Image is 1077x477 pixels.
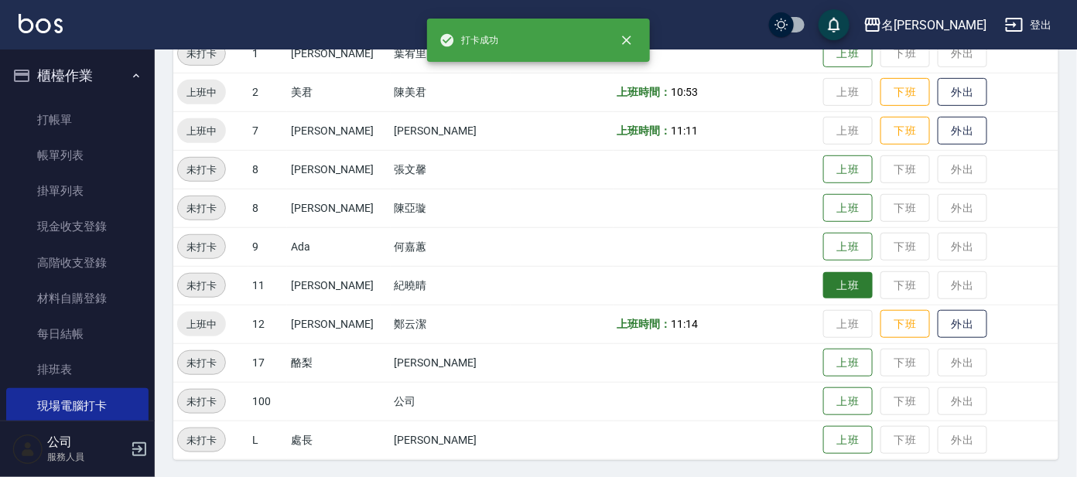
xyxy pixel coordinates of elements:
img: Person [12,434,43,465]
button: 上班 [823,39,873,68]
td: 鄭云潔 [391,305,511,343]
button: 下班 [880,78,930,107]
a: 現金收支登錄 [6,209,149,244]
button: 下班 [880,310,930,339]
span: 10:53 [672,86,699,98]
p: 服務人員 [47,450,126,464]
td: 葉宥里 [391,34,511,73]
td: 美君 [287,73,390,111]
button: 上班 [823,272,873,299]
button: 名[PERSON_NAME] [857,9,993,41]
td: L [248,421,287,459]
span: 上班中 [177,123,226,139]
a: 排班表 [6,352,149,387]
button: 上班 [823,426,873,455]
span: 未打卡 [178,394,225,410]
button: 外出 [938,310,987,339]
td: 酪梨 [287,343,390,382]
button: save [819,9,850,40]
b: 上班時間： [617,86,672,98]
a: 材料自購登錄 [6,281,149,316]
td: 1 [248,34,287,73]
a: 現場電腦打卡 [6,388,149,424]
td: [PERSON_NAME] [287,34,390,73]
button: 櫃檯作業 [6,56,149,96]
h5: 公司 [47,434,126,450]
a: 帳單列表 [6,138,149,173]
span: 未打卡 [178,162,225,178]
a: 每日結帳 [6,316,149,352]
td: 陳亞璇 [391,189,511,227]
td: 11 [248,266,287,305]
button: 上班 [823,194,873,223]
td: [PERSON_NAME] [391,421,511,459]
button: 外出 [938,117,987,145]
button: 上班 [823,155,873,184]
td: [PERSON_NAME] [287,189,390,227]
a: 掛單列表 [6,173,149,209]
td: [PERSON_NAME] [287,305,390,343]
b: 上班時間： [617,318,672,330]
span: 上班中 [177,84,226,101]
span: 未打卡 [178,432,225,448]
td: 公司 [391,382,511,421]
span: 未打卡 [178,239,225,255]
td: 8 [248,189,287,227]
span: 上班中 [177,316,226,332]
td: 9 [248,227,287,266]
td: 7 [248,111,287,150]
button: 下班 [880,117,930,145]
button: 外出 [938,78,987,107]
span: 未打卡 [178,200,225,216]
td: [PERSON_NAME] [287,111,390,150]
span: 未打卡 [178,355,225,371]
td: 張文馨 [391,150,511,189]
a: 高階收支登錄 [6,245,149,281]
td: 12 [248,305,287,343]
span: 11:14 [672,318,699,330]
div: 名[PERSON_NAME] [882,15,986,35]
b: 上班時間： [617,124,672,137]
button: close [610,23,644,57]
td: [PERSON_NAME] [287,266,390,305]
td: 紀曉晴 [391,266,511,305]
td: 17 [248,343,287,382]
td: 2 [248,73,287,111]
button: 上班 [823,387,873,416]
button: 上班 [823,233,873,261]
a: 打帳單 [6,102,149,138]
button: 上班 [823,349,873,377]
span: 11:11 [672,124,699,137]
span: 未打卡 [178,46,225,62]
td: [PERSON_NAME] [287,150,390,189]
td: Ada [287,227,390,266]
img: Logo [19,14,63,33]
td: 處長 [287,421,390,459]
td: [PERSON_NAME] [391,343,511,382]
td: [PERSON_NAME] [391,111,511,150]
td: 陳美君 [391,73,511,111]
td: 何嘉蕙 [391,227,511,266]
td: 100 [248,382,287,421]
button: 登出 [999,11,1058,39]
span: 打卡成功 [439,32,498,48]
td: 8 [248,150,287,189]
span: 未打卡 [178,278,225,294]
